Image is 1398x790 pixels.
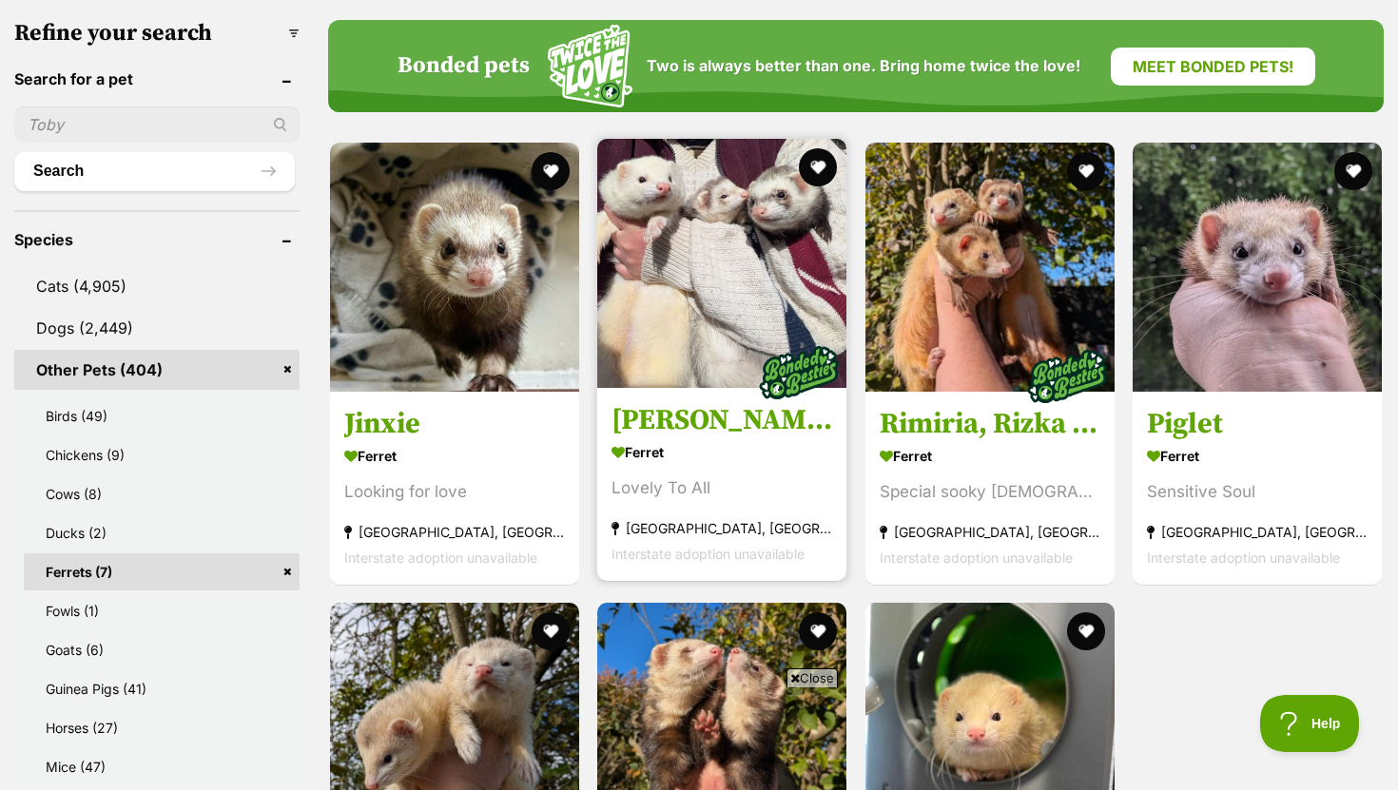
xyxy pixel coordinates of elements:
strong: [GEOGRAPHIC_DATA], [GEOGRAPHIC_DATA] [1147,519,1368,545]
img: bonded besties [752,325,847,420]
h3: Jinxie [344,406,565,442]
button: Search [14,152,295,190]
h3: Rimiria, Rizka & [PERSON_NAME] [880,406,1100,442]
a: Piglet Ferret Sensitive Soul [GEOGRAPHIC_DATA], [GEOGRAPHIC_DATA] Interstate adoption unavailable [1133,392,1382,585]
iframe: Advertisement [353,695,1045,780]
a: Rimiria, Rizka & [PERSON_NAME] Ferret Special sooky [DEMOGRAPHIC_DATA] [GEOGRAPHIC_DATA], [GEOGRA... [865,392,1115,585]
img: Piglet - Ferret [1133,143,1382,392]
a: Meet bonded pets! [1111,48,1315,86]
span: Close [786,668,838,687]
button: favourite [1067,612,1105,650]
button: favourite [532,152,570,190]
iframe: Help Scout Beacon - Open [1260,695,1360,752]
strong: [GEOGRAPHIC_DATA], [GEOGRAPHIC_DATA] [880,519,1100,545]
a: Guinea Pigs (41) [24,670,300,707]
strong: [GEOGRAPHIC_DATA], [GEOGRAPHIC_DATA] [612,515,832,541]
header: Search for a pet [14,70,300,87]
a: Other Pets (404) [14,350,300,390]
span: Two is always better than one. Bring home twice the love! [647,57,1080,75]
h4: Bonded pets [398,53,530,80]
img: Jinxie - Ferret [330,143,579,392]
a: Ferrets (7) [24,553,300,590]
button: favourite [800,612,838,650]
img: Squiggle [548,25,632,107]
a: Chickens (9) [24,436,300,473]
img: Sylvester, Snow & Rosaria - Ferret [597,139,846,388]
button: favourite [1334,152,1372,190]
img: bonded besties [1019,329,1115,424]
a: Jinxie Ferret Looking for love [GEOGRAPHIC_DATA], [GEOGRAPHIC_DATA] Interstate adoption unavailable [330,392,579,585]
span: Interstate adoption unavailable [1147,549,1340,566]
a: [PERSON_NAME], Snow & [PERSON_NAME] Ferret Lovely To All [GEOGRAPHIC_DATA], [GEOGRAPHIC_DATA] Int... [597,388,846,581]
span: Interstate adoption unavailable [612,546,805,562]
div: Looking for love [344,479,565,505]
a: Birds (49) [24,397,300,434]
strong: Ferret [880,442,1100,470]
a: Mice (47) [24,748,300,785]
a: Goats (6) [24,631,300,668]
div: Lovely To All [612,475,832,501]
strong: Ferret [1147,442,1368,470]
strong: Ferret [612,438,832,466]
header: Species [14,231,300,248]
span: Interstate adoption unavailable [880,549,1073,566]
span: Interstate adoption unavailable [344,549,537,566]
a: Fowls (1) [24,592,300,629]
button: favourite [532,612,570,650]
strong: Ferret [344,442,565,470]
h3: [PERSON_NAME], Snow & [PERSON_NAME] [612,402,832,438]
input: Toby [14,106,300,143]
a: Horses (27) [24,709,300,746]
a: Cats (4,905) [14,266,300,306]
button: favourite [800,148,838,186]
a: Cows (8) [24,475,300,512]
a: Dogs (2,449) [14,308,300,348]
img: Rimiria, Rizka & Rizia - Ferret [865,143,1115,392]
button: favourite [1067,152,1105,190]
strong: [GEOGRAPHIC_DATA], [GEOGRAPHIC_DATA] [344,519,565,545]
h3: Piglet [1147,406,1368,442]
div: Special sooky [DEMOGRAPHIC_DATA] [880,479,1100,505]
h3: Refine your search [14,20,300,47]
a: Ducks (2) [24,514,300,551]
div: Sensitive Soul [1147,479,1368,505]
